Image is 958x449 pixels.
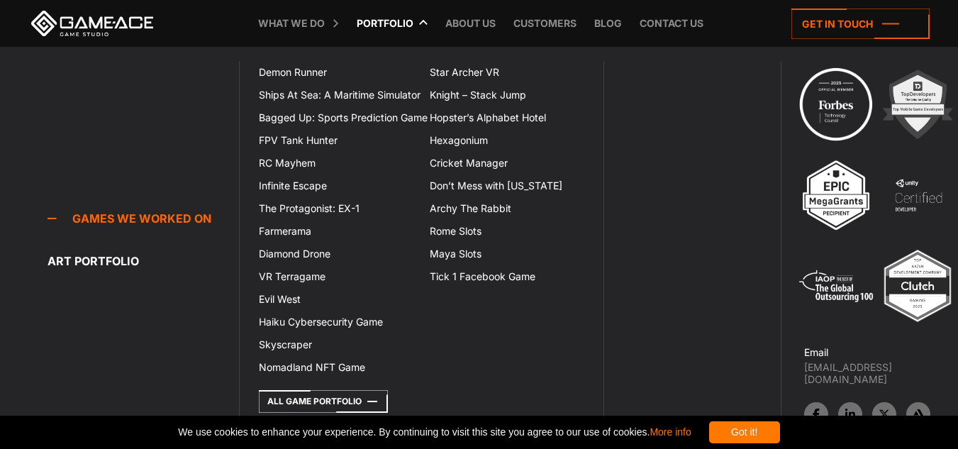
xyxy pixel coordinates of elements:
img: 3 [797,156,875,234]
a: Rome Slots [421,220,592,243]
a: Hopster’s Alphabet Hotel [421,106,592,129]
a: Don’t Mess with [US_STATE] [421,174,592,197]
a: Infinite Escape [250,174,421,197]
a: Evil West [250,288,421,311]
a: All Game Portfolio [259,390,388,413]
a: FPV Tank Hunter [250,129,421,152]
a: Farmerama [250,220,421,243]
a: [EMAIL_ADDRESS][DOMAIN_NAME] [804,361,958,385]
a: More info [650,426,691,438]
a: Games we worked on [48,204,238,233]
a: Knight – Stack Jump [421,84,592,106]
a: Hexagonium [421,129,592,152]
a: Art portfolio [48,247,238,275]
a: Get in touch [791,9,930,39]
strong: Email [804,346,828,358]
a: Ships At Sea: A Maritime Simulator [250,84,421,106]
a: Archy The Rabbit [421,197,592,220]
a: Maya Slots [421,243,592,265]
a: RC Mayhem [250,152,421,174]
a: Diamond Drone [250,243,421,265]
a: VR Terragame [250,265,421,288]
div: Got it! [709,421,780,443]
a: Haiku Cybersecurity Game [250,311,421,333]
img: 4 [879,156,957,234]
span: We use cookies to enhance your experience. By continuing to visit this site you agree to our use ... [178,421,691,443]
a: The Protagonist: EX-1 [250,197,421,220]
a: Bagged Up: Sports Prediction Game [250,106,421,129]
img: 5 [797,247,875,325]
img: 2 [879,65,957,143]
img: Technology council badge program ace 2025 game ace [797,65,875,143]
a: Nomadland NFT Game [250,356,421,379]
a: Demon Runner [250,61,421,84]
a: Skyscraper [250,333,421,356]
a: Star Archer VR [421,61,592,84]
a: Tick 1 Facebook Game [421,265,592,288]
img: Top ar vr development company gaming 2025 game ace [879,247,957,325]
a: Cricket Manager [421,152,592,174]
